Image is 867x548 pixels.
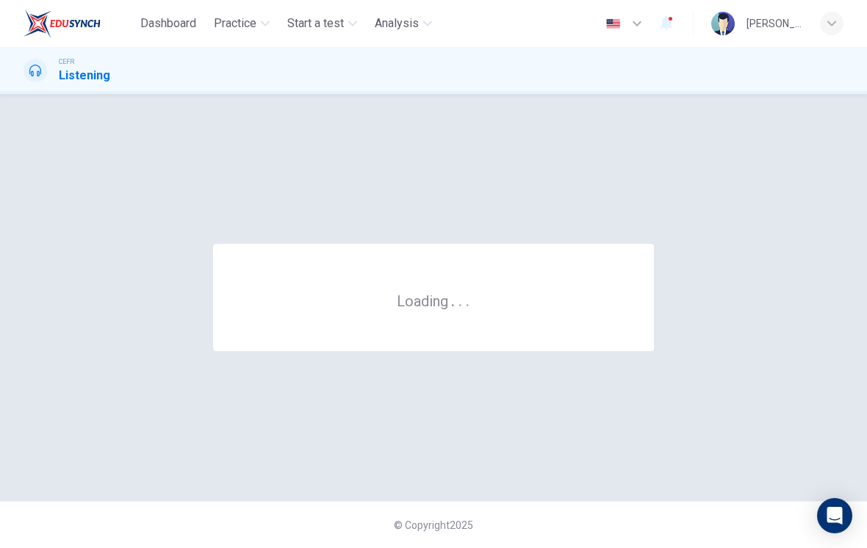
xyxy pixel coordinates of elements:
button: Start a test [281,10,363,37]
span: Analysis [375,15,419,32]
button: Analysis [369,10,438,37]
h1: Listening [59,67,110,84]
span: Practice [214,15,256,32]
span: Start a test [287,15,344,32]
h6: Loading [397,291,470,310]
h6: . [450,287,456,311]
button: Practice [208,10,276,37]
span: CEFR [59,57,74,67]
img: EduSynch logo [24,9,101,38]
a: EduSynch logo [24,9,134,38]
div: [PERSON_NAME] [PERSON_NAME] [PERSON_NAME] [747,15,802,32]
h6: . [465,287,470,311]
img: Profile picture [711,12,735,35]
div: Open Intercom Messenger [817,498,852,533]
h6: . [458,287,463,311]
span: © Copyright 2025 [394,519,473,531]
span: Dashboard [140,15,196,32]
button: Dashboard [134,10,202,37]
img: en [604,18,622,29]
